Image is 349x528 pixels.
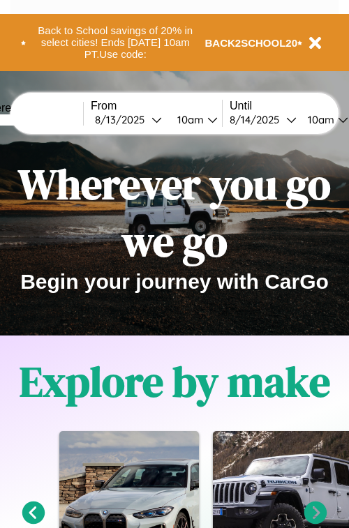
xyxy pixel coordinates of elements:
div: 8 / 13 / 2025 [95,113,151,126]
div: 10am [170,113,207,126]
div: 8 / 14 / 2025 [230,113,286,126]
h1: Explore by make [20,353,330,410]
button: 10am [166,112,222,127]
b: BACK2SCHOOL20 [205,37,298,49]
button: Back to School savings of 20% in select cities! Ends [DATE] 10am PT.Use code: [26,21,205,64]
div: 10am [301,113,338,126]
button: 8/13/2025 [91,112,166,127]
label: From [91,100,222,112]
